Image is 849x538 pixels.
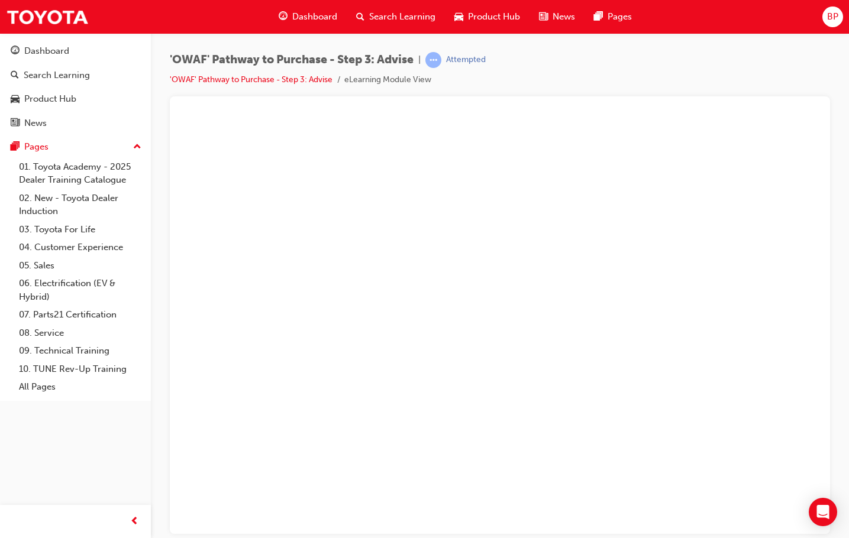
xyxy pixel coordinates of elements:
[279,9,288,24] span: guage-icon
[5,88,146,110] a: Product Hub
[24,140,49,154] div: Pages
[344,73,431,87] li: eLearning Module View
[539,9,548,24] span: news-icon
[292,10,337,24] span: Dashboard
[608,10,632,24] span: Pages
[5,112,146,134] a: News
[5,136,146,158] button: Pages
[11,94,20,105] span: car-icon
[418,53,421,67] span: |
[5,64,146,86] a: Search Learning
[446,54,486,66] div: Attempted
[14,306,146,324] a: 07. Parts21 Certification
[11,142,20,153] span: pages-icon
[269,5,347,29] a: guage-iconDashboard
[468,10,520,24] span: Product Hub
[170,53,414,67] span: 'OWAF' Pathway to Purchase - Step 3: Advise
[14,158,146,189] a: 01. Toyota Academy - 2025 Dealer Training Catalogue
[585,5,641,29] a: pages-iconPages
[14,342,146,360] a: 09. Technical Training
[356,9,364,24] span: search-icon
[24,116,47,130] div: News
[14,274,146,306] a: 06. Electrification (EV & Hybrid)
[347,5,445,29] a: search-iconSearch Learning
[14,257,146,275] a: 05. Sales
[5,40,146,62] a: Dashboard
[14,238,146,257] a: 04. Customer Experience
[822,7,843,27] button: BP
[369,10,435,24] span: Search Learning
[14,324,146,342] a: 08. Service
[553,10,575,24] span: News
[14,221,146,239] a: 03. Toyota For Life
[425,52,441,68] span: learningRecordVerb_ATTEMPT-icon
[594,9,603,24] span: pages-icon
[24,69,90,82] div: Search Learning
[6,4,89,30] img: Trak
[130,514,139,529] span: prev-icon
[14,189,146,221] a: 02. New - Toyota Dealer Induction
[24,44,69,58] div: Dashboard
[809,498,837,526] div: Open Intercom Messenger
[11,70,19,81] span: search-icon
[170,74,333,85] a: 'OWAF' Pathway to Purchase - Step 3: Advise
[530,5,585,29] a: news-iconNews
[445,5,530,29] a: car-iconProduct Hub
[14,360,146,378] a: 10. TUNE Rev-Up Training
[24,92,76,106] div: Product Hub
[11,118,20,129] span: news-icon
[11,46,20,57] span: guage-icon
[454,9,463,24] span: car-icon
[133,140,141,155] span: up-icon
[827,10,838,24] span: BP
[14,378,146,396] a: All Pages
[5,38,146,136] button: DashboardSearch LearningProduct HubNews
